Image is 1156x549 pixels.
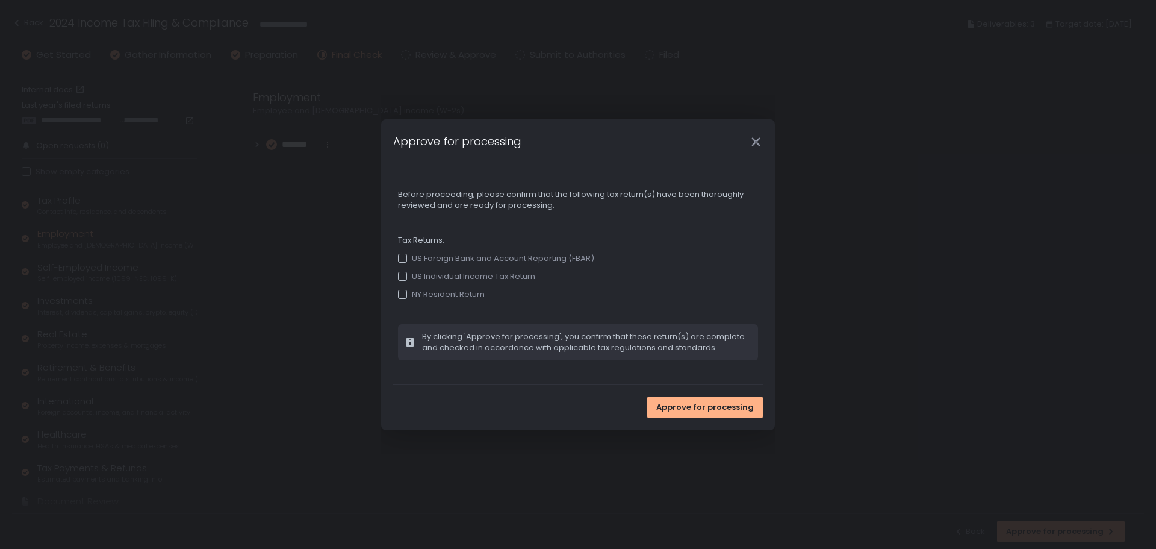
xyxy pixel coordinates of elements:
[647,397,763,418] button: Approve for processing
[398,189,758,211] span: Before proceeding, please confirm that the following tax return(s) have been thoroughly reviewed ...
[422,331,751,353] span: By clicking 'Approve for processing', you confirm that these return(s) are complete and checked i...
[398,235,758,246] span: Tax Returns:
[656,402,754,413] span: Approve for processing
[393,133,521,149] h1: Approve for processing
[736,135,775,149] div: Close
